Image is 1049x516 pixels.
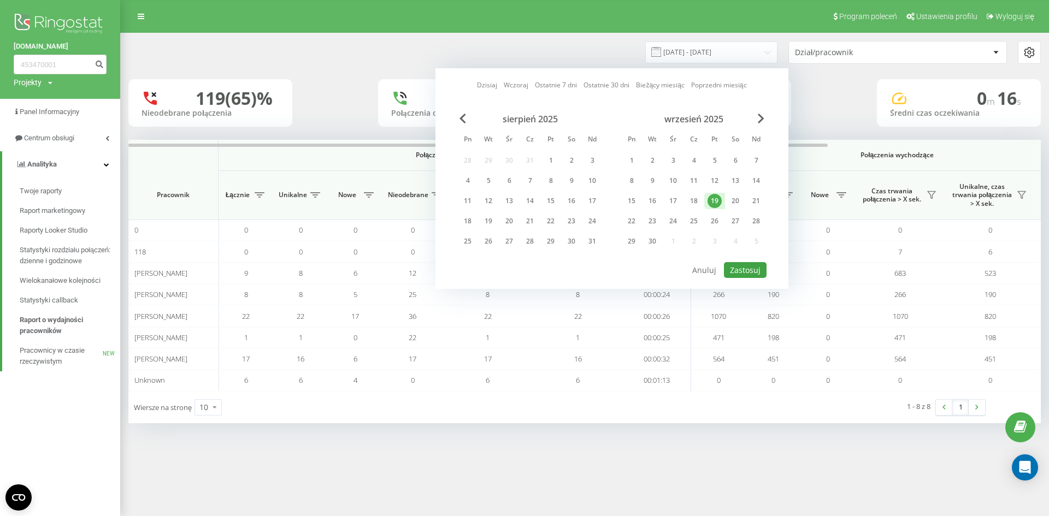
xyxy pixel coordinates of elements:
[585,214,599,228] div: 24
[749,153,763,168] div: 7
[561,213,582,229] div: sob 23 sie 2025
[333,191,361,199] span: Nowe
[576,289,580,299] span: 8
[687,174,701,188] div: 11
[1017,96,1021,108] span: s
[663,173,683,189] div: śr 10 wrz 2025
[893,311,908,321] span: 1070
[535,80,577,90] a: Ostatnie 7 dni
[717,375,721,385] span: 0
[623,305,691,327] td: 00:00:26
[134,375,165,385] span: Unknown
[826,247,830,257] span: 0
[623,348,691,370] td: 00:00:32
[142,109,279,118] div: Nieodebrane połączenia
[706,132,723,149] abbr: piątek
[501,132,517,149] abbr: środa
[20,205,85,216] span: Raport marketingowy
[623,284,691,305] td: 00:00:24
[244,289,248,299] span: 8
[353,333,357,342] span: 0
[561,152,582,169] div: sob 2 sie 2025
[244,333,248,342] span: 1
[644,132,661,149] abbr: wtorek
[624,194,639,208] div: 15
[138,191,209,199] span: Pracownik
[683,193,704,209] div: czw 18 wrz 2025
[704,173,725,189] div: pt 12 wrz 2025
[134,311,187,321] span: [PERSON_NAME]
[353,354,357,364] span: 6
[636,80,684,90] a: Bieżący miesiąc
[486,375,490,385] span: 6
[299,247,303,257] span: 0
[642,233,663,250] div: wt 30 wrz 2025
[663,213,683,229] div: śr 24 wrz 2025
[985,268,996,278] span: 523
[564,214,579,228] div: 23
[20,221,120,240] a: Raporty Looker Studio
[663,193,683,209] div: śr 17 wrz 2025
[297,311,304,321] span: 22
[708,194,722,208] div: 19
[725,173,746,189] div: sob 13 wrz 2025
[20,181,120,201] a: Twoje raporty
[411,225,415,235] span: 0
[574,354,582,364] span: 16
[582,173,603,189] div: ndz 10 sie 2025
[621,193,642,209] div: pon 15 wrz 2025
[353,375,357,385] span: 4
[391,109,529,118] div: Połączenia odebrane
[20,341,120,371] a: Pracownicy w czasie rzeczywistymNEW
[666,174,680,188] div: 10
[645,174,659,188] div: 9
[977,86,997,110] span: 0
[461,194,475,208] div: 11
[894,354,906,364] span: 564
[624,234,639,248] div: 29
[134,268,187,278] span: [PERSON_NAME]
[666,153,680,168] div: 3
[663,152,683,169] div: śr 3 wrz 2025
[244,225,248,235] span: 0
[683,173,704,189] div: czw 11 wrz 2025
[504,80,528,90] a: Wczoraj
[749,194,763,208] div: 21
[502,194,516,208] div: 13
[242,354,250,364] span: 17
[244,375,248,385] span: 6
[768,311,779,321] span: 820
[478,233,499,250] div: wt 26 sie 2025
[134,247,146,257] span: 118
[1012,454,1038,481] div: Open Intercom Messenger
[14,55,107,74] input: Wyszukiwanie według numeru
[713,333,724,342] span: 471
[826,375,830,385] span: 0
[520,213,540,229] div: czw 21 sie 2025
[520,233,540,250] div: czw 28 sie 2025
[523,234,537,248] div: 28
[666,194,680,208] div: 17
[894,268,906,278] span: 683
[478,213,499,229] div: wt 19 sie 2025
[687,214,701,228] div: 25
[746,193,767,209] div: ndz 21 wrz 2025
[5,484,32,511] button: Open CMP widget
[768,333,779,342] span: 198
[623,132,640,149] abbr: poniedziałek
[461,234,475,248] div: 25
[14,77,42,88] div: Projekty
[621,173,642,189] div: pon 8 wrz 2025
[14,11,107,38] img: Ringostat logo
[704,152,725,169] div: pt 5 wrz 2025
[861,187,923,204] span: Czas trwania połączenia > X sek.
[711,311,726,321] span: 1070
[584,80,629,90] a: Ostatnie 30 dni
[725,193,746,209] div: sob 20 wrz 2025
[20,201,120,221] a: Raport marketingowy
[642,193,663,209] div: wt 16 wrz 2025
[478,193,499,209] div: wt 12 sie 2025
[478,173,499,189] div: wt 5 sie 2025
[484,311,492,321] span: 22
[582,193,603,209] div: ndz 17 sie 2025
